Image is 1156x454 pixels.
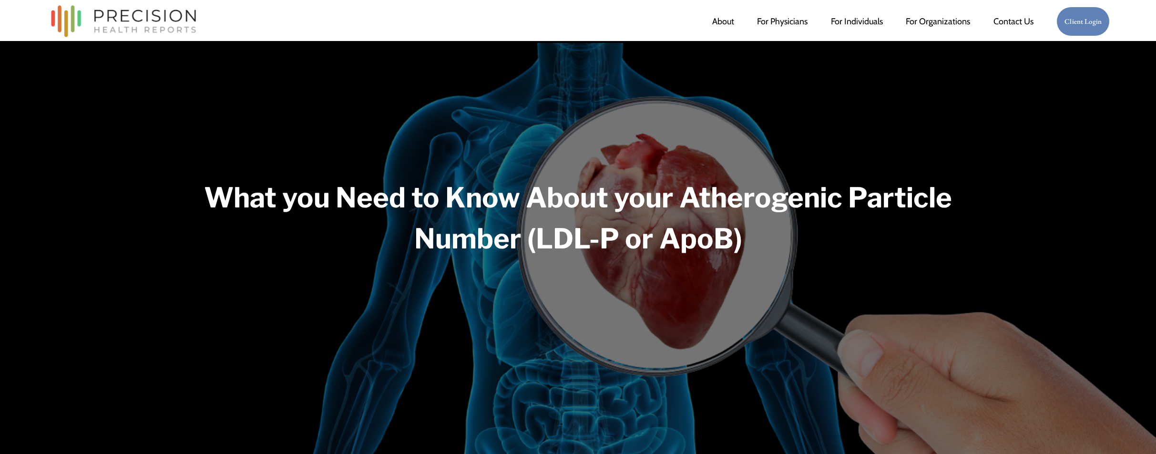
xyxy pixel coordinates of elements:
a: Client Login [1056,7,1110,37]
a: About [712,12,734,31]
img: Precision Health Reports [46,1,201,41]
a: For Individuals [831,12,883,31]
span: For Organizations [906,13,970,30]
a: folder dropdown [906,12,970,31]
a: For Physicians [757,12,808,31]
strong: What you Need to Know About your Atherogenic Particle Number (LDL-P or ApoB) [204,181,958,256]
a: Contact Us [993,12,1033,31]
